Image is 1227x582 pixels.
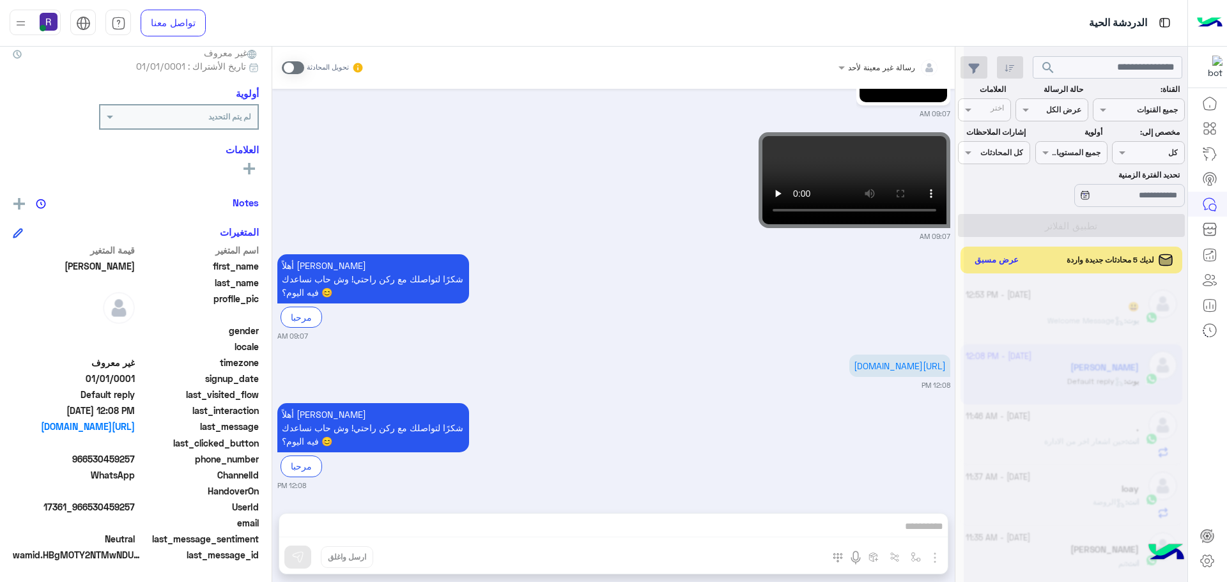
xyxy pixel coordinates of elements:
div: loading... [1064,183,1086,205]
a: [URL][DOMAIN_NAME] [13,420,135,433]
span: محمد [13,259,135,273]
span: wamid.HBgMOTY2NTMwNDU5MjU3FQIAEhggQUM5NjJEMTgyMjI1RDUwQTdFMzc0MTE1NjhDRUYzRjMA [13,548,141,562]
img: tab [1157,15,1173,31]
img: add [13,198,25,210]
span: 0 [13,532,135,546]
p: الدردشة الحية [1089,15,1147,32]
span: last_message_id [143,548,259,562]
span: 2025-09-24T09:08:37.814Z [13,404,135,417]
span: UserId [137,500,259,514]
button: تطبيق الفلاتر [958,214,1185,237]
span: 17361_966530459257 [13,500,135,514]
a: tab [105,10,131,36]
span: 2 [13,468,135,482]
span: ChannelId [137,468,259,482]
span: تاريخ الأشتراك : 01/01/0001 [136,59,246,73]
img: Logo [1197,10,1223,36]
span: signup_date [137,372,259,385]
span: email [137,516,259,530]
img: defaultAdmin.png [103,292,135,324]
span: timezone [137,356,259,369]
span: null [13,436,135,450]
div: اختر [991,102,1006,117]
div: مرحبا [281,307,322,328]
span: last_name [137,276,259,289]
div: مرحبا [281,456,322,477]
h6: العلامات [13,144,259,155]
small: 12:08 PM [922,380,950,390]
h6: المتغيرات [220,226,259,238]
p: 24/9/2025, 12:08 PM [849,355,950,377]
h6: Notes [233,197,259,208]
small: 09:07 AM [920,231,950,241]
span: 966530459257 [13,452,135,466]
a: [URL][DOMAIN_NAME] [854,360,946,371]
span: last_clicked_button [137,436,259,450]
span: null [13,516,135,530]
small: 12:08 PM [277,480,306,491]
label: العلامات [959,84,1006,95]
small: 09:07 AM [920,109,950,119]
span: gender [137,324,259,337]
span: Default reply [13,388,135,401]
small: تحويل المحادثة [307,63,349,73]
p: 24/9/2025, 9:07 AM [277,254,469,303]
span: غير معروف [13,356,135,369]
a: تواصل معنا [141,10,206,36]
span: غير معروف [204,46,259,59]
span: last_message [137,420,259,433]
span: null [13,324,135,337]
img: notes [36,199,46,209]
h6: أولوية [236,88,259,99]
span: اسم المتغير [137,243,259,257]
span: first_name [137,259,259,273]
img: userImage [40,13,58,31]
button: ارسل واغلق [321,546,373,568]
img: 322853014244696 [1200,56,1223,79]
label: إشارات الملاحظات [959,126,1025,138]
span: locale [137,340,259,353]
span: 0001-01-01T00:00:00Z [13,372,135,385]
img: tab [76,16,91,31]
span: null [13,276,135,289]
span: phone_number [137,452,259,466]
p: 24/9/2025, 12:08 PM [277,403,469,452]
span: profile_pic [137,292,259,321]
img: hulul-logo.png [1144,531,1189,576]
span: قيمة المتغير [13,243,135,257]
span: last_interaction [137,404,259,417]
span: HandoverOn [137,484,259,498]
img: tab [111,16,126,31]
small: 09:07 AM [277,331,308,341]
b: لم يتم التحديد [208,112,251,121]
span: null [13,484,135,498]
span: null [13,340,135,353]
span: last_visited_flow [137,388,259,401]
span: last_message_sentiment [137,532,259,546]
span: رسالة غير معينة لأحد [848,63,915,72]
img: profile [13,15,29,31]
